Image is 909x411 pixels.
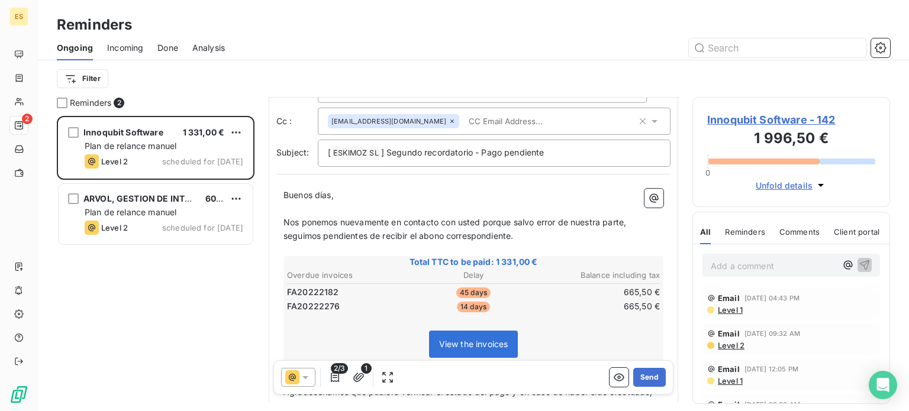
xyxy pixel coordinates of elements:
span: Client portal [834,227,879,237]
img: Logo LeanPay [9,385,28,404]
span: Done [157,42,178,54]
span: 2 [22,114,33,124]
span: Buenos días, [283,190,334,200]
span: scheduled for [DATE] [162,157,243,166]
span: 2/3 [331,363,348,374]
label: Cc : [276,115,318,127]
button: Send [633,368,666,387]
span: ESKIMOZ SL [331,147,381,160]
span: Analysis [192,42,225,54]
span: 1 331,00 € [183,127,225,137]
div: grid [57,116,254,411]
button: Unfold details [752,179,830,192]
span: Reminders [70,97,111,109]
span: [DATE] 09:33 AM [744,401,800,408]
span: Unfold details [756,179,813,192]
span: Incoming [107,42,143,54]
span: 0 [705,168,710,177]
span: Email [718,400,740,409]
input: CC Email Address... [464,112,601,130]
div: ES [9,7,28,26]
td: 665,50 € [537,300,660,313]
input: Search [689,38,866,57]
span: 1 [361,363,372,374]
div: Open Intercom Messenger [869,371,897,399]
span: Level 2 [101,223,128,232]
span: [EMAIL_ADDRESS][DOMAIN_NAME] [331,118,446,125]
span: All [700,227,711,237]
th: Overdue invoices [286,269,410,281]
span: Plan de relance manuel [85,207,176,217]
span: Level 1 [717,376,743,386]
span: FA20222276 [287,300,340,312]
span: Innoqubit Software [83,127,163,137]
span: Subject: [276,147,309,157]
span: [DATE] 12:05 PM [744,365,798,373]
span: [DATE] 09:32 AM [744,330,800,337]
span: 45 days [456,287,491,298]
th: Delay [411,269,535,281]
h3: Reminders [57,14,132,35]
span: [DATE] 04:43 PM [744,295,800,302]
span: ARVOL, GESTION DE INTERIORES Y EXTERIORES, S.L.U [83,193,310,203]
span: ] Segundo recordatorio - Pago pendiente [381,147,544,157]
span: Email [718,329,740,338]
h3: 1 996,50 € [707,128,875,151]
a: 2 [9,116,28,135]
span: FA20222182 [287,286,339,298]
span: Comments [779,227,820,237]
span: Email [718,364,740,374]
th: Balance including tax [537,269,660,281]
span: Total TTC to be paid: 1 331,00 € [285,256,662,268]
span: Nos ponemos nuevamente en contacto con usted porque salvo error de nuestra parte, seguimos pendie... [283,217,628,241]
span: Level 2 [717,341,744,350]
span: 2 [114,98,124,108]
span: View the invoices [439,339,508,349]
span: Level 2 [101,157,128,166]
button: Filter [57,69,108,88]
span: 605,00 € [205,193,243,203]
span: Plan de relance manuel [85,141,176,151]
span: Innoqubit Software - 142 [707,112,875,128]
span: [ [328,147,331,157]
span: Email [718,293,740,303]
span: Reminders [725,227,765,237]
span: 14 days [457,302,490,312]
td: 665,50 € [537,286,660,299]
span: Ongoing [57,42,93,54]
span: scheduled for [DATE] [162,223,243,232]
span: Level 1 [717,305,743,315]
